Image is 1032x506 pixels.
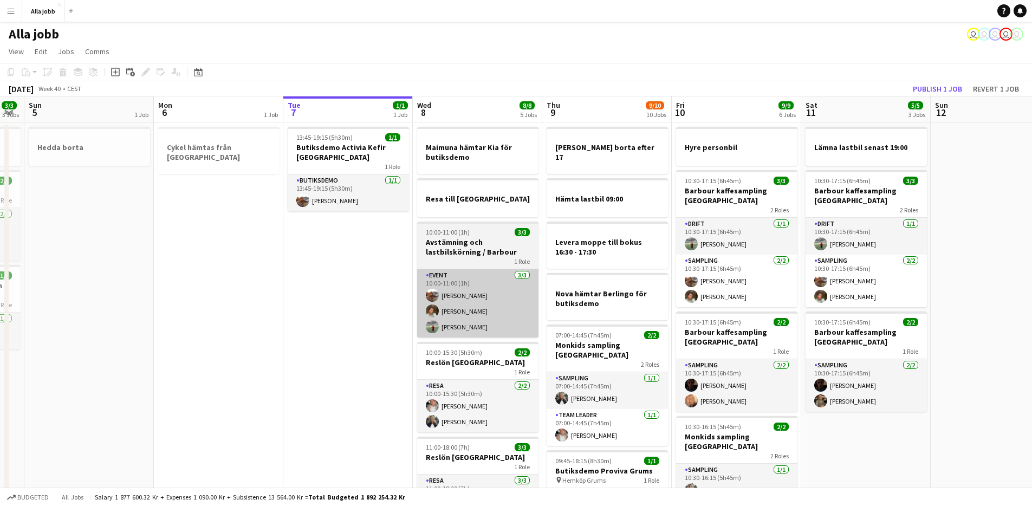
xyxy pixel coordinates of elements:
a: View [4,44,28,59]
span: All jobs [60,493,86,501]
div: [DATE] [9,83,34,94]
div: CEST [67,85,81,93]
app-user-avatar: Emil Hasselberg [999,28,1012,41]
app-user-avatar: Hedda Lagerbielke [978,28,991,41]
div: Salary 1 877 600.32 kr + Expenses 1 090.00 kr + Subsistence 13 564.00 kr = [95,493,405,501]
button: Alla jobb [22,1,64,22]
span: Budgeted [17,494,49,501]
a: Jobs [54,44,79,59]
h1: Alla jobb [9,26,59,42]
span: Jobs [58,47,74,56]
button: Revert 1 job [969,82,1023,96]
span: Comms [85,47,109,56]
app-user-avatar: August Löfgren [967,28,980,41]
span: Total Budgeted 1 892 254.32 kr [308,493,405,501]
span: View [9,47,24,56]
app-user-avatar: Hedda Lagerbielke [989,28,1002,41]
button: Publish 1 job [908,82,966,96]
a: Comms [81,44,114,59]
span: Edit [35,47,47,56]
button: Budgeted [5,491,50,503]
a: Edit [30,44,51,59]
app-user-avatar: Stina Dahl [1010,28,1023,41]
